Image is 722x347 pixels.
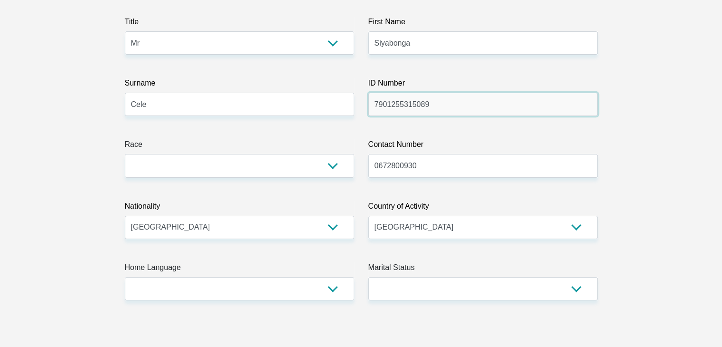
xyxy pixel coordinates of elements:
input: Contact Number [368,154,598,177]
label: First Name [368,16,598,31]
label: Nationality [125,201,354,216]
label: Surname [125,77,354,93]
label: ID Number [368,77,598,93]
label: Contact Number [368,139,598,154]
label: Country of Activity [368,201,598,216]
label: Title [125,16,354,31]
input: ID Number [368,93,598,116]
label: Marital Status [368,262,598,277]
label: Race [125,139,354,154]
input: First Name [368,31,598,55]
label: Home Language [125,262,354,277]
input: Surname [125,93,354,116]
